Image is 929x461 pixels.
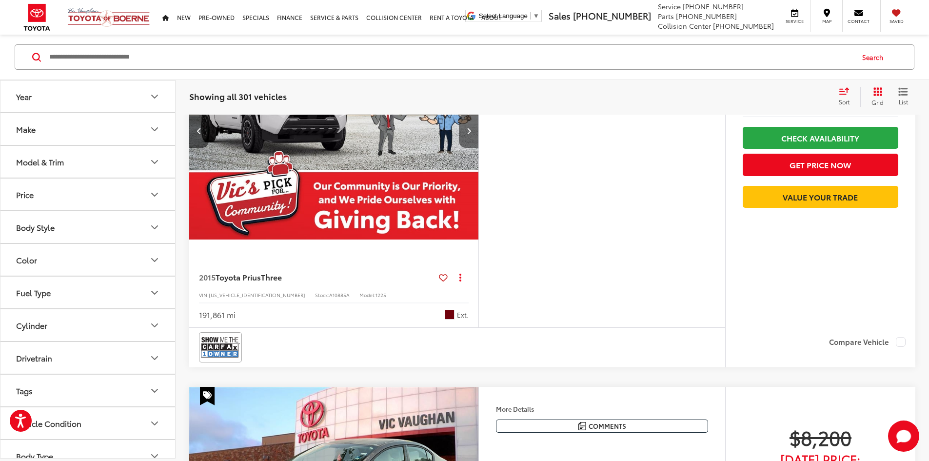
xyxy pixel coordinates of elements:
[848,18,870,24] span: Contact
[0,375,176,406] button: TagsTags
[149,123,160,135] div: Make
[67,7,150,27] img: Vic Vaughan Toyota of Boerne
[149,91,160,102] div: Year
[16,451,53,461] div: Body Type
[149,320,160,331] div: Cylinder
[549,9,571,22] span: Sales
[713,21,774,31] span: [PHONE_NUMBER]
[0,277,176,308] button: Fuel TypeFuel Type
[459,114,478,148] button: Next image
[315,291,329,299] span: Stock:
[0,146,176,178] button: Model & TrimModel & Trim
[676,11,737,21] span: [PHONE_NUMBER]
[188,22,478,240] div: 2015 Toyota Prius Three 4
[149,156,160,168] div: Model & Trim
[658,1,681,11] span: Service
[743,186,898,208] a: Value Your Trade
[149,418,160,429] div: Vehicle Condition
[209,291,305,299] span: [US_VEHICLE_IDENTIFICATION_NUMBER]
[201,334,240,360] img: CarFax One Owner
[479,12,539,20] a: Select Language​
[496,405,708,412] h4: More Details
[784,18,806,24] span: Service
[888,421,919,452] svg: Start Chat
[683,1,744,11] span: [PHONE_NUMBER]
[359,291,376,299] span: Model:
[329,291,350,299] span: A10885A
[457,310,469,320] span: Ext.
[188,22,478,240] a: 2015 Toyota Prius Three2015 Toyota Prius Three2015 Toyota Prius Three2015 Toyota Prius Three
[16,124,36,134] div: Make
[16,288,51,297] div: Fuel Type
[743,154,898,176] button: Get Price Now
[16,419,81,428] div: Vehicle Condition
[199,309,236,321] div: 191,861 mi
[891,87,915,106] button: List View
[16,255,37,264] div: Color
[149,385,160,397] div: Tags
[860,87,891,106] button: Grid View
[452,269,469,286] button: Actions
[199,271,216,282] span: 2015
[816,18,837,24] span: Map
[189,90,287,102] span: Showing all 301 vehicles
[589,421,626,431] span: Comments
[48,45,853,69] input: Search by Make, Model, or Keyword
[16,190,34,199] div: Price
[834,87,860,106] button: Select sort value
[149,189,160,200] div: Price
[189,114,209,148] button: Previous image
[658,11,674,21] span: Parts
[743,127,898,149] a: Check Availability
[871,98,884,106] span: Grid
[853,45,897,69] button: Search
[898,98,908,106] span: List
[149,287,160,299] div: Fuel Type
[216,271,261,282] span: Toyota Prius
[573,9,651,22] span: [PHONE_NUMBER]
[658,21,711,31] span: Collision Center
[0,80,176,112] button: YearYear
[0,309,176,341] button: CylinderCylinder
[376,291,386,299] span: 1225
[149,254,160,266] div: Color
[829,337,906,347] label: Compare Vehicle
[16,92,32,101] div: Year
[16,157,64,166] div: Model & Trim
[16,321,47,330] div: Cylinder
[0,211,176,243] button: Body StyleBody Style
[149,352,160,364] div: Drivetrain
[533,12,539,20] span: ▼
[578,422,586,430] img: Comments
[188,22,478,240] img: 2015 Toyota Prius Three
[0,179,176,210] button: PricePrice
[459,273,461,281] span: dropdown dots
[530,12,531,20] span: ​
[200,387,215,405] span: Special
[0,244,176,276] button: ColorColor
[16,353,52,362] div: Drivetrain
[479,12,528,20] span: Select Language
[0,113,176,145] button: MakeMake
[888,421,919,452] button: Toggle Chat Window
[0,407,176,439] button: Vehicle ConditionVehicle Condition
[496,420,708,433] button: Comments
[445,310,455,320] span: Barcelona Red Metallic
[261,271,282,282] span: Three
[839,98,850,106] span: Sort
[16,222,55,232] div: Body Style
[16,386,33,395] div: Tags
[199,291,209,299] span: VIN:
[149,221,160,233] div: Body Style
[886,18,907,24] span: Saved
[199,272,435,282] a: 2015Toyota PriusThree
[743,425,898,449] span: $8,200
[0,342,176,374] button: DrivetrainDrivetrain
